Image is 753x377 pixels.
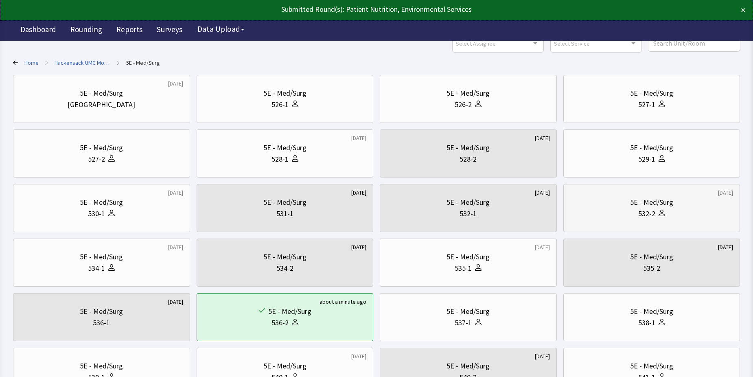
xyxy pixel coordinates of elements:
[535,352,550,360] div: [DATE]
[630,197,673,208] div: 5E - Med/Surg
[151,20,188,41] a: Surveys
[741,4,746,17] button: ×
[320,298,366,306] div: about a minute ago
[535,243,550,251] div: [DATE]
[193,22,249,37] button: Data Upload
[263,251,306,263] div: 5E - Med/Surg
[276,208,293,219] div: 531-1
[168,298,183,306] div: [DATE]
[447,360,490,372] div: 5E - Med/Surg
[55,59,110,67] a: Hackensack UMC Mountainside
[455,263,472,274] div: 535-1
[80,251,123,263] div: 5E - Med/Surg
[271,99,289,110] div: 526-1
[447,197,490,208] div: 5E - Med/Surg
[648,35,740,51] input: Search Unit/Room
[630,251,673,263] div: 5E - Med/Surg
[643,263,660,274] div: 535-2
[168,79,183,88] div: [DATE]
[460,153,477,165] div: 528-2
[455,99,472,110] div: 526-2
[80,88,123,99] div: 5E - Med/Surg
[14,20,62,41] a: Dashboard
[80,197,123,208] div: 5E - Med/Surg
[638,317,655,329] div: 538-1
[88,263,105,274] div: 534-1
[460,208,477,219] div: 532-1
[276,263,293,274] div: 534-2
[126,59,160,67] a: 5E - Med/Surg
[93,317,110,329] div: 536-1
[263,88,306,99] div: 5E - Med/Surg
[351,134,366,142] div: [DATE]
[447,88,490,99] div: 5E - Med/Surg
[110,20,149,41] a: Reports
[638,99,655,110] div: 527-1
[68,99,135,110] div: [GEOGRAPHIC_DATA]
[447,306,490,317] div: 5E - Med/Surg
[535,134,550,142] div: [DATE]
[638,208,655,219] div: 532-2
[456,39,496,48] span: Select Assignee
[64,20,108,41] a: Rounding
[268,306,311,317] div: 5E - Med/Surg
[271,317,289,329] div: 536-2
[88,208,105,219] div: 530-1
[263,360,306,372] div: 5E - Med/Surg
[351,243,366,251] div: [DATE]
[80,142,123,153] div: 5E - Med/Surg
[351,352,366,360] div: [DATE]
[271,153,289,165] div: 528-1
[80,306,123,317] div: 5E - Med/Surg
[554,39,590,48] span: Select Service
[45,55,48,71] span: >
[168,243,183,251] div: [DATE]
[455,317,472,329] div: 537-1
[168,188,183,197] div: [DATE]
[718,188,733,197] div: [DATE]
[88,153,105,165] div: 527-2
[263,142,306,153] div: 5E - Med/Surg
[351,188,366,197] div: [DATE]
[80,360,123,372] div: 5E - Med/Surg
[630,88,673,99] div: 5E - Med/Surg
[535,188,550,197] div: [DATE]
[630,142,673,153] div: 5E - Med/Surg
[7,4,672,15] div: Submitted Round(s): Patient Nutrition, Environmental Services
[447,142,490,153] div: 5E - Med/Surg
[447,251,490,263] div: 5E - Med/Surg
[117,55,120,71] span: >
[718,243,733,251] div: [DATE]
[630,360,673,372] div: 5E - Med/Surg
[263,197,306,208] div: 5E - Med/Surg
[638,153,655,165] div: 529-1
[24,59,39,67] a: Home
[630,306,673,317] div: 5E - Med/Surg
